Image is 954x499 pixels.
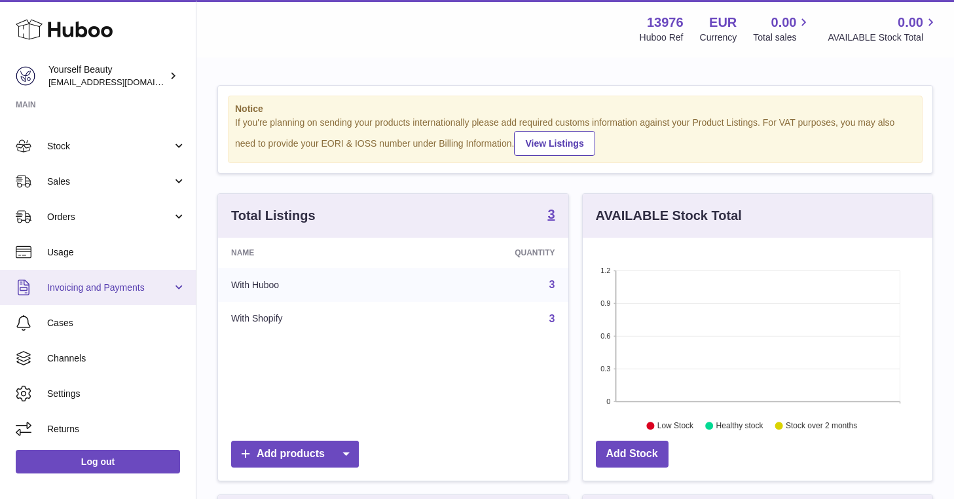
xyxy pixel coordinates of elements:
[218,268,407,302] td: With Huboo
[600,332,610,340] text: 0.6
[547,208,555,221] strong: 3
[700,31,737,44] div: Currency
[753,14,811,44] a: 0.00 Total sales
[47,282,172,294] span: Invoicing and Payments
[16,450,180,473] a: Log out
[231,207,316,225] h3: Total Listings
[547,208,555,223] a: 3
[549,313,555,324] a: 3
[218,238,407,268] th: Name
[600,267,610,274] text: 1.2
[600,365,610,373] text: 0.3
[47,176,172,188] span: Sales
[640,31,684,44] div: Huboo Ref
[231,441,359,468] a: Add products
[596,441,669,468] a: Add Stock
[549,279,555,290] a: 3
[828,31,938,44] span: AVAILABLE Stock Total
[47,423,186,435] span: Returns
[753,31,811,44] span: Total sales
[235,103,915,115] strong: Notice
[709,14,737,31] strong: EUR
[596,207,742,225] h3: AVAILABLE Stock Total
[898,14,923,31] span: 0.00
[48,64,166,88] div: Yourself Beauty
[771,14,797,31] span: 0.00
[657,421,693,430] text: Low Stock
[514,131,595,156] a: View Listings
[606,397,610,405] text: 0
[235,117,915,156] div: If you're planning on sending your products internationally please add required customs informati...
[600,299,610,307] text: 0.9
[716,421,763,430] text: Healthy stock
[218,302,407,336] td: With Shopify
[786,421,857,430] text: Stock over 2 months
[47,388,186,400] span: Settings
[47,140,172,153] span: Stock
[407,238,568,268] th: Quantity
[47,317,186,329] span: Cases
[48,77,193,87] span: [EMAIL_ADDRESS][DOMAIN_NAME]
[647,14,684,31] strong: 13976
[47,352,186,365] span: Channels
[47,211,172,223] span: Orders
[828,14,938,44] a: 0.00 AVAILABLE Stock Total
[47,246,186,259] span: Usage
[16,66,35,86] img: alyona.petushkova@yourselfbeauty.com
